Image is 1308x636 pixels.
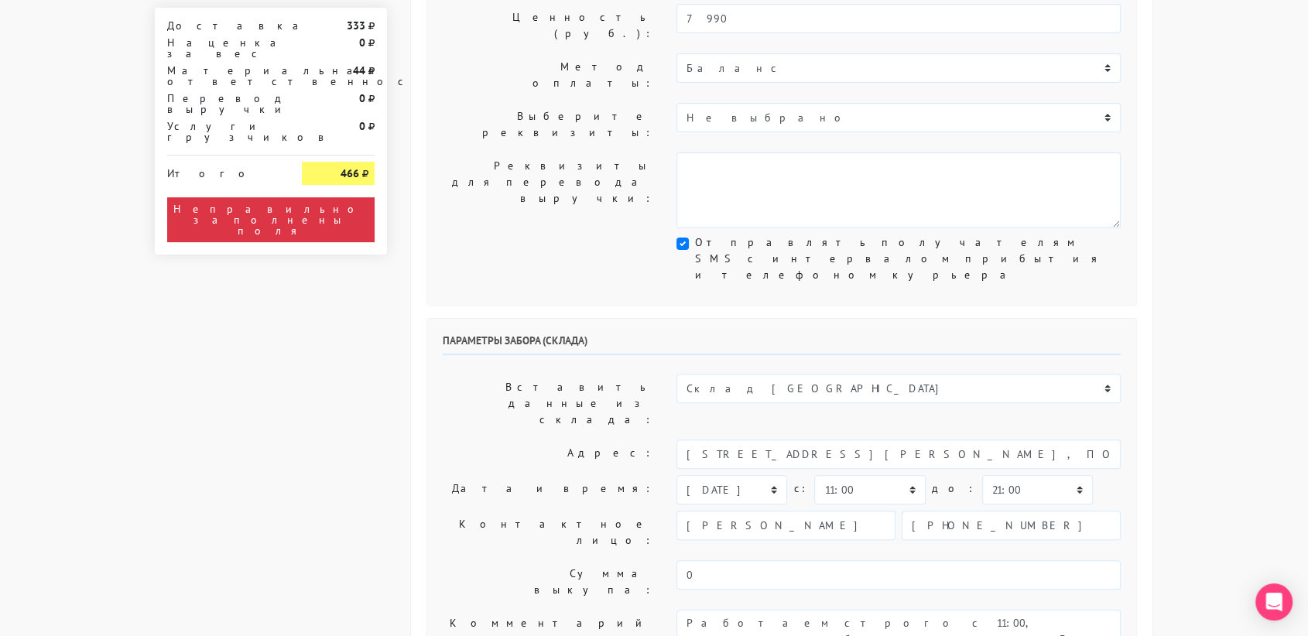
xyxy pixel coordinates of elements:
[156,65,290,87] div: Материальная ответственность
[156,93,290,115] div: Перевод выручки
[793,475,808,502] label: c:
[347,19,365,32] strong: 333
[431,439,665,469] label: Адрес:
[431,152,665,228] label: Реквизиты для перевода выручки:
[156,121,290,142] div: Услуги грузчиков
[676,511,895,540] input: Имя
[932,475,976,502] label: до:
[359,91,365,105] strong: 0
[431,103,665,146] label: Выберите реквизиты:
[156,37,290,59] div: Наценка за вес
[1255,583,1293,621] div: Open Intercom Messenger
[167,197,375,242] div: Неправильно заполнены поля
[431,511,665,554] label: Контактное лицо:
[341,166,359,180] strong: 466
[359,36,365,50] strong: 0
[431,560,665,604] label: Сумма выкупа:
[695,234,1121,283] label: Отправлять получателям SMS с интервалом прибытия и телефоном курьера
[431,374,665,433] label: Вставить данные из склада:
[167,162,279,179] div: Итого
[431,475,665,504] label: Дата и время:
[156,20,290,31] div: Доставка
[359,119,365,133] strong: 0
[431,4,665,47] label: Ценность (руб.):
[443,334,1121,355] h6: Параметры забора (склада)
[353,63,365,77] strong: 44
[431,53,665,97] label: Метод оплаты:
[902,511,1121,540] input: Телефон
